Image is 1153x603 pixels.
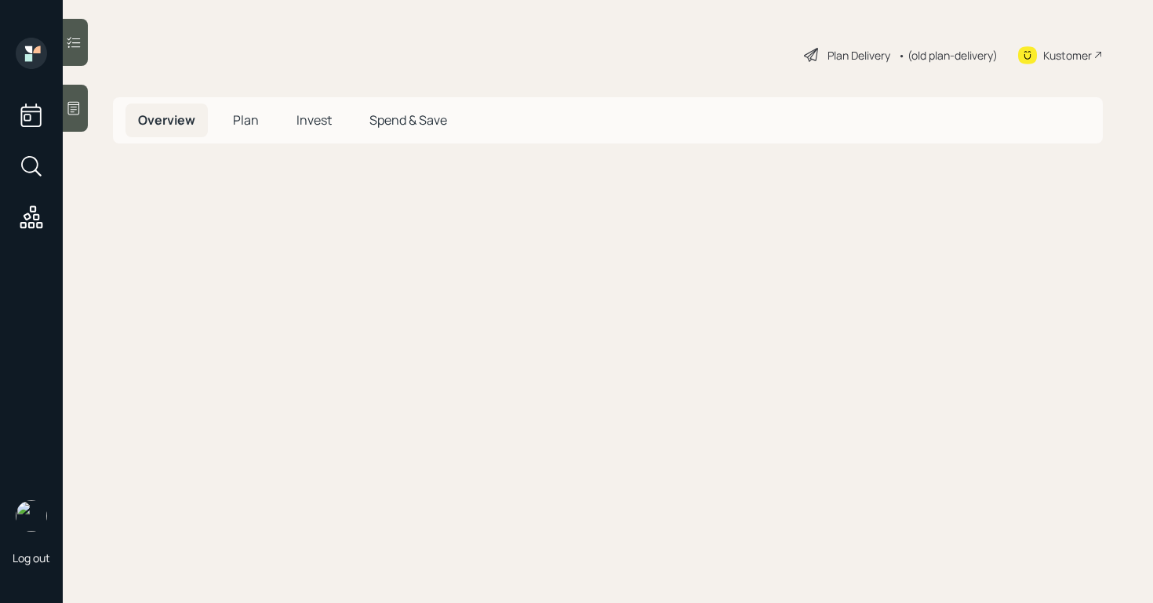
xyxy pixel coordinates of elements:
[16,500,47,532] img: retirable_logo.png
[13,550,50,565] div: Log out
[233,111,259,129] span: Plan
[898,47,998,64] div: • (old plan-delivery)
[296,111,332,129] span: Invest
[369,111,447,129] span: Spend & Save
[827,47,890,64] div: Plan Delivery
[1043,47,1092,64] div: Kustomer
[138,111,195,129] span: Overview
